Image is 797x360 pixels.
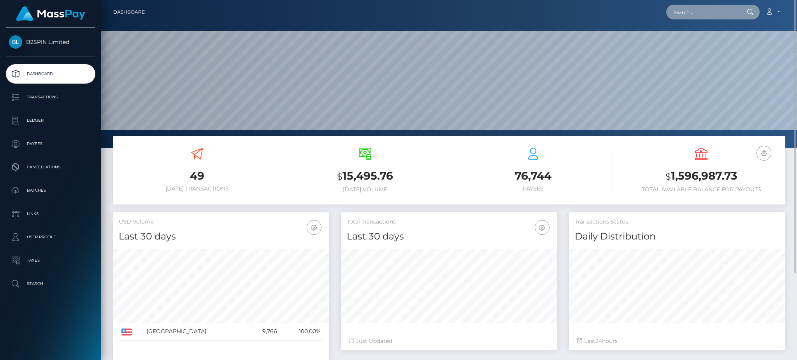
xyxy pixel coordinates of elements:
[6,181,95,200] a: Batches
[349,337,549,345] div: Just Updated
[6,134,95,154] a: Payees
[9,91,92,103] p: Transactions
[119,168,275,183] h3: 49
[6,274,95,294] a: Search
[337,171,342,182] small: $
[595,337,602,344] span: 24
[455,168,611,183] h3: 76,744
[623,168,779,184] h3: 1,596,987.73
[9,185,92,196] p: Batches
[121,329,132,336] img: US.png
[9,255,92,266] p: Taxes
[9,208,92,220] p: Links
[9,115,92,126] p: Ledger
[119,218,323,226] h5: USD Volume
[119,185,275,192] h6: [DATE] Transactions
[16,6,85,21] img: MassPay Logo
[9,231,92,243] p: User Profile
[280,323,323,341] td: 100.00%
[9,138,92,150] p: Payees
[455,185,611,192] h6: Payees
[287,168,443,184] h3: 15,495.76
[144,323,248,341] td: [GEOGRAPHIC_DATA]
[6,111,95,130] a: Ledger
[347,218,551,226] h5: Total Transactions
[9,278,92,290] p: Search
[665,171,671,182] small: $
[119,230,323,243] h4: Last 30 days
[577,337,778,345] div: Last hours
[575,218,779,226] h5: Transactions Status
[6,251,95,270] a: Taxes
[287,186,443,193] h6: [DATE] Volume
[347,230,551,243] h4: Last 30 days
[666,5,739,19] input: Search...
[9,68,92,80] p: Dashboard
[113,4,146,20] a: Dashboard
[575,230,779,243] h4: Daily Distribution
[248,323,280,341] td: 9,766
[6,157,95,177] a: Cancellations
[623,186,779,193] h6: Total Available Balance for Payouts
[6,38,95,45] span: B2SPIN Limited
[9,161,92,173] p: Cancellations
[6,227,95,247] a: User Profile
[6,64,95,84] a: Dashboard
[9,35,22,49] img: B2SPIN Limited
[6,87,95,107] a: Transactions
[6,204,95,224] a: Links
